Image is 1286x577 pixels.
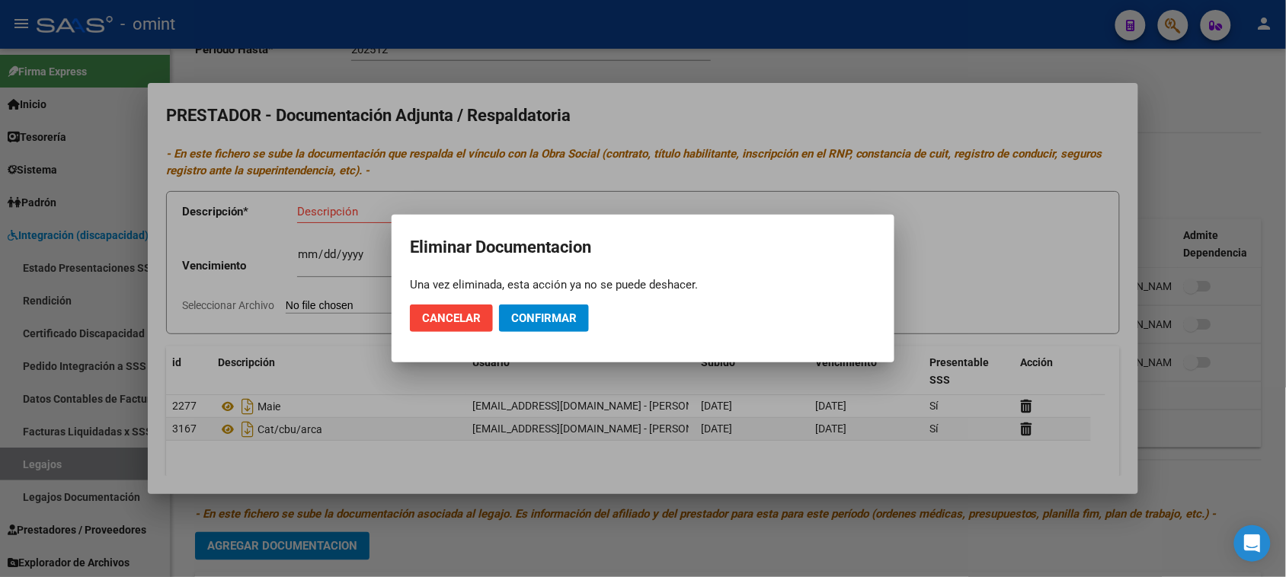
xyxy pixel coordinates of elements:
[1234,525,1271,562] div: Open Intercom Messenger
[499,304,589,332] button: Confirmar
[511,311,577,325] span: Confirmar
[410,233,876,262] h2: Eliminar Documentacion
[422,311,481,325] span: Cancelar
[410,277,876,292] div: Una vez eliminada, esta acción ya no se puede deshacer.
[410,304,493,332] button: Cancelar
